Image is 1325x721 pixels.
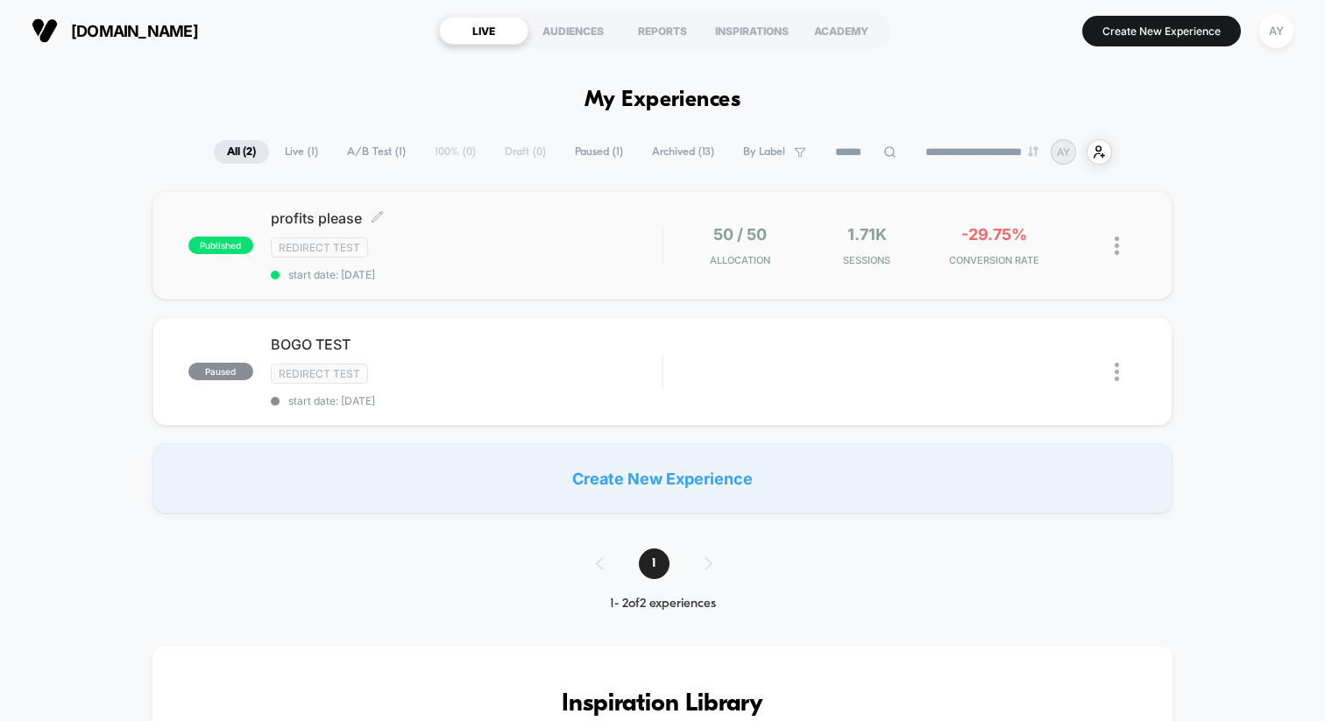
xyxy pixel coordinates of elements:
[271,364,368,384] span: Redirect Test
[797,17,886,45] div: ACADEMY
[639,548,670,579] span: 1
[32,18,58,44] img: Visually logo
[847,225,887,244] span: 1.71k
[271,209,662,227] span: profits please
[1057,145,1070,159] p: AY
[1254,13,1299,49] button: AY
[713,225,767,244] span: 50 / 50
[271,394,662,407] span: start date: [DATE]
[585,88,741,113] h1: My Experiences
[1259,14,1293,48] div: AY
[439,17,528,45] div: LIVE
[1082,16,1241,46] button: Create New Experience
[152,443,1173,513] div: Create New Experience
[707,17,797,45] div: INSPIRATIONS
[26,17,203,45] button: [DOMAIN_NAME]
[1115,363,1119,381] img: close
[639,140,727,164] span: Archived ( 13 )
[808,254,926,266] span: Sessions
[334,140,419,164] span: A/B Test ( 1 )
[1028,146,1038,157] img: end
[188,237,253,254] span: published
[528,17,618,45] div: AUDIENCES
[272,140,331,164] span: Live ( 1 )
[618,17,707,45] div: REPORTS
[188,363,253,380] span: paused
[214,140,269,164] span: All ( 2 )
[271,268,662,281] span: start date: [DATE]
[935,254,1053,266] span: CONVERSION RATE
[205,690,1120,718] h3: Inspiration Library
[71,22,198,40] span: [DOMAIN_NAME]
[710,254,770,266] span: Allocation
[1115,237,1119,255] img: close
[961,225,1027,244] span: -29.75%
[562,140,636,164] span: Paused ( 1 )
[271,237,368,258] span: Redirect Test
[578,597,748,611] div: 1 - 2 of 2 experiences
[271,336,662,353] span: BOGO TEST
[743,145,785,159] span: By Label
